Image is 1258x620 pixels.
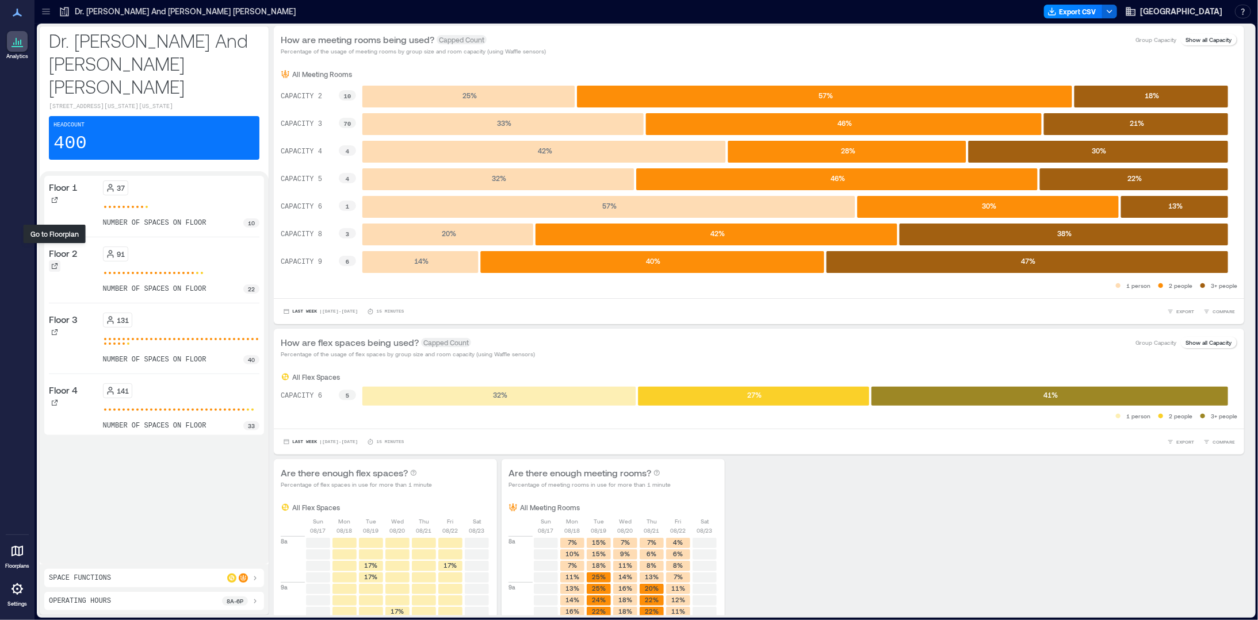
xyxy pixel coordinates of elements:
[647,257,661,265] text: 40 %
[365,573,378,580] text: 17%
[248,421,255,430] p: 33
[674,573,683,580] text: 7%
[1021,257,1035,265] text: 47 %
[391,517,404,526] p: Wed
[391,607,404,615] text: 17%
[671,607,685,615] text: 11%
[281,203,322,211] text: CAPACITY 6
[841,147,855,155] text: 28 %
[1186,35,1232,44] p: Show all Capacity
[568,561,577,569] text: 7%
[281,120,322,128] text: CAPACITY 3
[644,526,660,535] p: 08/21
[1186,338,1232,347] p: Show all Capacity
[1176,308,1194,315] span: EXPORT
[448,517,454,526] p: Fri
[1128,174,1142,182] text: 22 %
[3,28,32,63] a: Analytics
[748,391,762,399] text: 27 %
[618,584,632,592] text: 16%
[281,583,288,592] p: 9a
[1126,411,1150,421] p: 1 person
[469,526,485,535] p: 08/23
[3,575,31,611] a: Settings
[565,573,579,580] text: 11%
[1213,438,1235,445] span: COMPARE
[645,584,659,592] text: 20%
[281,306,360,317] button: Last Week |[DATE]-[DATE]
[645,573,659,580] text: 13%
[565,526,580,535] p: 08/18
[117,386,129,395] p: 141
[492,174,507,182] text: 32 %
[248,284,255,294] p: 22
[376,308,404,315] p: 15 minutes
[565,607,579,615] text: 16%
[618,573,632,580] text: 14%
[592,561,606,569] text: 18%
[49,596,111,606] p: Operating Hours
[838,119,852,127] text: 46 %
[592,596,606,603] text: 24%
[442,229,456,237] text: 20 %
[313,517,323,526] p: Sun
[103,284,207,294] p: number of spaces on floor
[281,436,360,448] button: Last Week |[DATE]-[DATE]
[565,596,579,603] text: 14%
[49,29,259,98] p: Dr. [PERSON_NAME] And [PERSON_NAME] [PERSON_NAME]
[248,218,255,228] p: 10
[49,247,78,260] p: Floor 2
[248,355,255,364] p: 40
[497,119,511,127] text: 33 %
[437,35,487,44] span: Capped Count
[671,596,685,603] text: 12%
[281,537,288,546] p: 8a
[592,584,606,592] text: 25%
[508,480,671,489] p: Percentage of meeting rooms in use for more than 1 minute
[292,503,340,512] p: All Flex Spaces
[49,573,111,583] p: Space Functions
[103,421,207,430] p: number of spaces on floor
[281,93,322,101] text: CAPACITY 2
[619,517,632,526] p: Wed
[390,526,406,535] p: 08/20
[1135,338,1176,347] p: Group Capacity
[53,132,87,155] p: 400
[697,526,713,535] p: 08/23
[1169,281,1192,290] p: 2 people
[6,53,28,60] p: Analytics
[508,466,651,480] p: Are there enough meeting rooms?
[1201,306,1237,317] button: COMPARE
[5,563,29,569] p: Floorplans
[281,336,419,349] p: How are flex spaces being used?
[311,526,326,535] p: 08/17
[592,573,606,580] text: 25%
[292,372,340,382] p: All Flex Spaces
[444,561,457,569] text: 17%
[117,249,125,259] p: 91
[621,538,630,546] text: 7%
[281,230,322,238] text: CAPACITY 8
[565,584,579,592] text: 13%
[1176,438,1194,445] span: EXPORT
[508,583,515,592] p: 9a
[281,258,322,266] text: CAPACITY 9
[520,503,580,512] p: All Meeting Rooms
[671,526,686,535] p: 08/22
[365,561,378,569] text: 17%
[117,183,125,192] p: 37
[281,466,408,480] p: Are there enough flex spaces?
[1201,436,1237,448] button: COMPARE
[443,526,458,535] p: 08/22
[292,70,352,79] p: All Meeting Rooms
[645,607,659,615] text: 22%
[339,517,351,526] p: Mon
[364,526,379,535] p: 08/19
[103,218,207,228] p: number of spaces on floor
[49,383,78,397] p: Floor 4
[53,121,85,130] p: Headcount
[541,517,551,526] p: Sun
[1135,35,1176,44] p: Group Capacity
[376,438,404,445] p: 15 minutes
[591,526,607,535] p: 08/19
